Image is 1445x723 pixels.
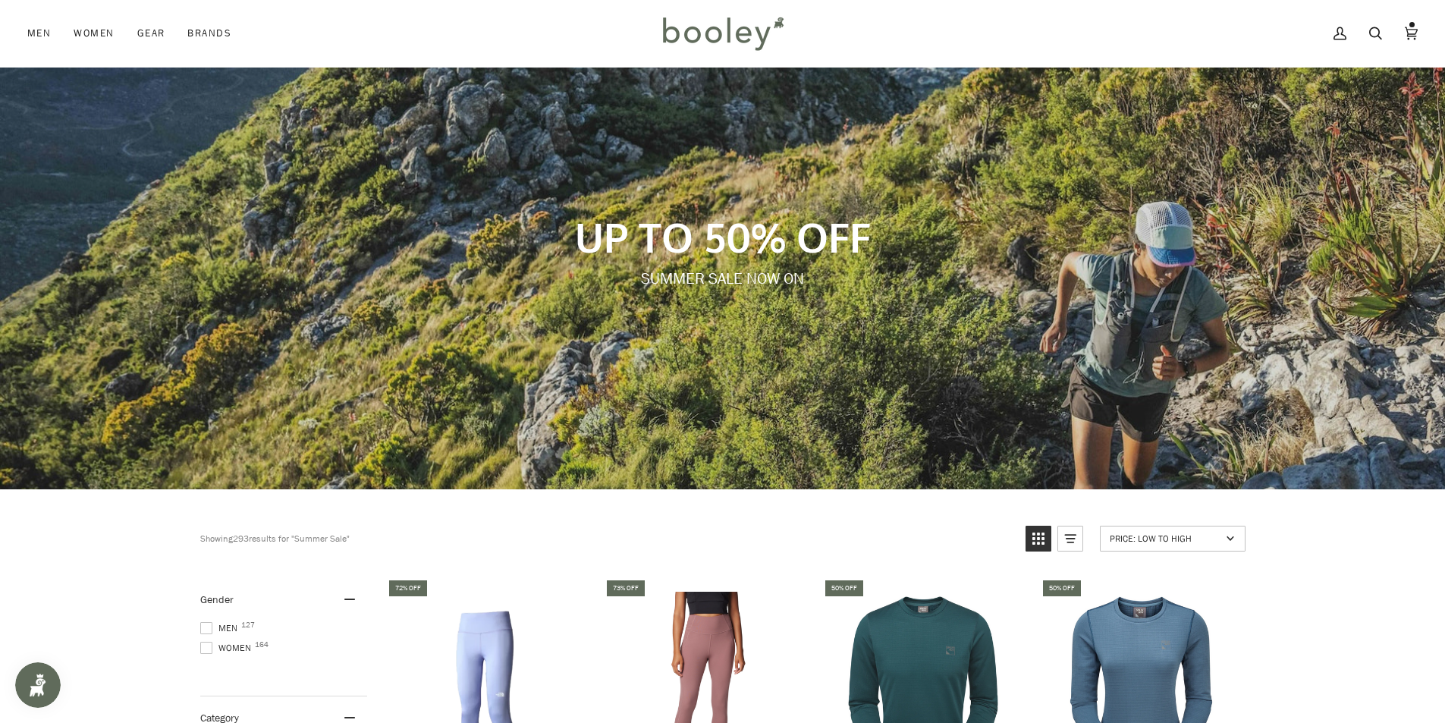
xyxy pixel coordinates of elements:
[200,641,256,655] span: Women
[1026,526,1051,552] a: View grid mode
[656,11,789,55] img: Booley
[200,593,234,607] span: Gender
[1057,526,1083,552] a: View list mode
[607,580,645,596] div: 73% off
[74,26,114,41] span: Women
[287,212,1158,262] p: UP TO 50% OFF
[27,26,51,41] span: Men
[15,662,61,708] iframe: Button to open loyalty program pop-up
[1110,532,1221,545] span: Price: Low to High
[1100,526,1246,552] a: Sort options
[1043,580,1081,596] div: 50% off
[255,641,269,649] span: 164
[137,26,165,41] span: Gear
[389,580,427,596] div: 72% off
[187,26,231,41] span: Brands
[287,268,1158,290] p: SUMMER SALE NOW ON
[233,532,249,545] b: 293
[241,621,255,629] span: 127
[825,580,863,596] div: 50% off
[200,621,242,635] span: Men
[200,526,350,552] div: Showing results for "Summer Sale"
